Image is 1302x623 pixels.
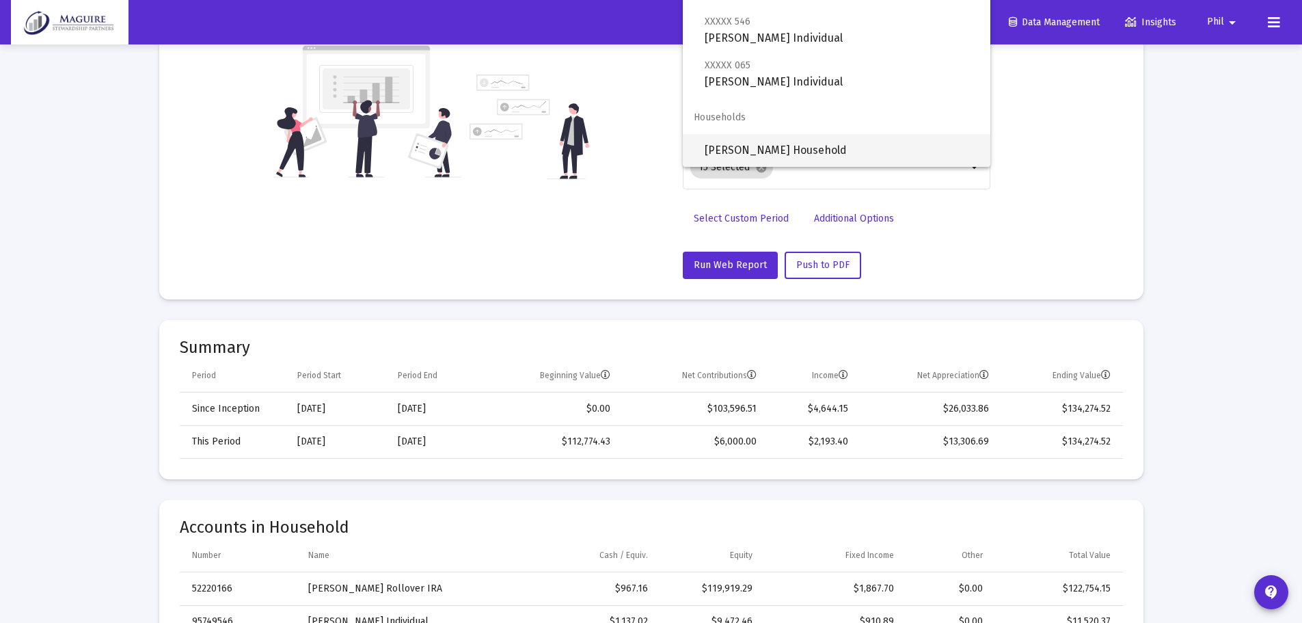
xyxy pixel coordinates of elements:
[785,252,861,279] button: Push to PDF
[705,16,750,27] span: XXXXX 546
[999,393,1122,425] td: $134,274.52
[705,13,979,47] span: [PERSON_NAME] Individual
[683,252,778,279] button: Run Web Report
[273,44,461,179] img: reporting
[679,9,762,36] a: Dashboard
[766,393,857,425] td: $4,644.15
[999,360,1122,393] td: Column Ending Value
[1053,370,1111,381] div: Ending Value
[297,402,379,416] div: [DATE]
[766,425,857,458] td: $2,193.40
[21,9,118,36] img: Dashboard
[705,59,750,71] span: XXXXX 065
[694,213,789,224] span: Select Custom Period
[690,154,967,181] mat-chip-list: Selection
[667,582,752,596] div: $119,919.29
[192,550,221,561] div: Number
[845,550,894,561] div: Fixed Income
[858,393,999,425] td: $26,033.86
[967,159,984,176] mat-icon: arrow_drop_down
[998,9,1111,36] a: Data Management
[620,425,766,458] td: $6,000.00
[180,520,1123,534] mat-card-title: Accounts in Household
[483,393,620,425] td: $0.00
[1207,16,1224,28] span: Phil
[772,582,893,596] div: $1,867.70
[962,550,983,561] div: Other
[620,393,766,425] td: $103,596.51
[528,582,648,596] div: $967.16
[180,572,299,605] td: 52220166
[683,101,990,134] span: Households
[599,550,648,561] div: Cash / Equiv.
[762,540,903,572] td: Column Fixed Income
[657,540,762,572] td: Column Equity
[518,540,657,572] td: Column Cash / Equiv.
[812,370,848,381] div: Income
[180,360,288,393] td: Column Period
[180,425,288,458] td: This Period
[1009,16,1100,28] span: Data Management
[483,425,620,458] td: $112,774.43
[992,540,1123,572] td: Column Total Value
[705,134,979,167] span: [PERSON_NAME] Household
[814,213,894,224] span: Additional Options
[1125,16,1176,28] span: Insights
[483,360,620,393] td: Column Beginning Value
[766,360,857,393] td: Column Income
[299,540,518,572] td: Column Name
[917,370,989,381] div: Net Appreciation
[1263,584,1279,600] mat-icon: contact_support
[1114,9,1187,36] a: Insights
[682,370,757,381] div: Net Contributions
[1191,8,1257,36] button: Phil
[180,341,1123,354] mat-card-title: Summary
[913,582,983,596] div: $0.00
[308,550,329,561] div: Name
[1224,9,1240,36] mat-icon: arrow_drop_down
[904,540,992,572] td: Column Other
[398,370,437,381] div: Period End
[540,370,610,381] div: Beginning Value
[180,393,288,425] td: Since Inception
[755,161,768,174] mat-icon: cancel
[858,360,999,393] td: Column Net Appreciation
[297,435,379,449] div: [DATE]
[705,57,979,90] span: [PERSON_NAME] Individual
[388,360,483,393] td: Column Period End
[620,360,766,393] td: Column Net Contributions
[180,540,299,572] td: Column Number
[858,425,999,458] td: $13,306.69
[299,572,518,605] td: [PERSON_NAME] Rollover IRA
[999,425,1122,458] td: $134,274.52
[796,259,850,271] span: Push to PDF
[694,259,767,271] span: Run Web Report
[730,550,752,561] div: Equity
[690,157,773,178] mat-chip: 15 Selected
[288,360,388,393] td: Column Period Start
[180,360,1123,459] div: Data grid
[470,75,589,179] img: reporting-alt
[398,402,474,416] div: [DATE]
[398,435,474,449] div: [DATE]
[1069,550,1111,561] div: Total Value
[1002,582,1111,596] div: $122,754.15
[297,370,341,381] div: Period Start
[192,370,216,381] div: Period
